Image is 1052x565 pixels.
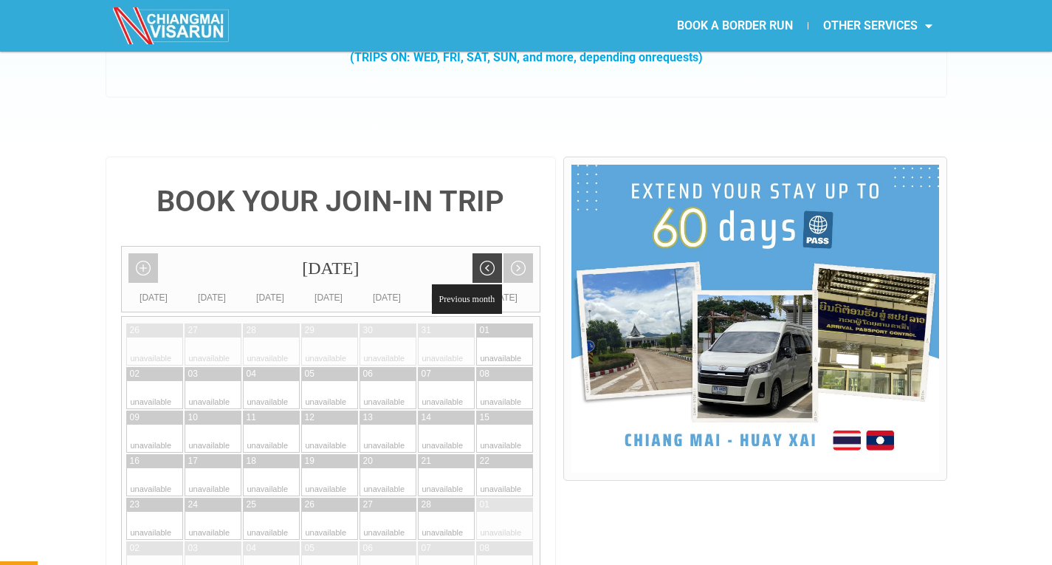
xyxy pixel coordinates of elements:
[188,542,198,555] div: 03
[130,455,140,468] div: 16
[662,9,808,43] a: BOOK A BORDER RUN
[422,542,431,555] div: 07
[188,499,198,511] div: 24
[130,499,140,511] div: 23
[305,368,314,380] div: 05
[305,455,314,468] div: 19
[422,411,431,424] div: 14
[422,368,431,380] div: 07
[475,290,533,305] div: [DATE]
[416,290,475,305] div: [DATE]
[188,411,198,424] div: 10
[480,455,489,468] div: 22
[432,284,503,314] span: Previous month
[350,50,703,64] strong: (TRIPS ON: WED, FRI, SAT, SUN, and more, depending on
[183,290,241,305] div: [DATE]
[363,455,373,468] div: 20
[125,290,183,305] div: [DATE]
[363,411,373,424] div: 13
[358,290,416,305] div: [DATE]
[422,499,431,511] div: 28
[247,411,256,424] div: 11
[480,368,489,380] div: 08
[422,324,431,337] div: 31
[188,324,198,337] div: 27
[305,499,314,511] div: 26
[188,368,198,380] div: 03
[247,499,256,511] div: 25
[363,368,373,380] div: 06
[652,50,703,64] span: requests)
[480,324,489,337] div: 01
[480,499,489,511] div: 01
[247,455,256,468] div: 18
[241,290,300,305] div: [DATE]
[130,324,140,337] div: 26
[480,542,489,555] div: 08
[121,187,541,216] h4: BOOK YOUR JOIN-IN TRIP
[422,455,431,468] div: 21
[130,542,140,555] div: 02
[305,324,314,337] div: 29
[363,324,373,337] div: 30
[480,411,489,424] div: 15
[808,9,947,43] a: OTHER SERVICES
[363,499,373,511] div: 27
[247,324,256,337] div: 28
[122,247,540,290] div: [DATE]
[363,542,373,555] div: 06
[130,368,140,380] div: 02
[188,455,198,468] div: 17
[247,542,256,555] div: 04
[247,368,256,380] div: 04
[305,411,314,424] div: 12
[526,9,947,43] nav: Menu
[472,253,502,283] a: Previous month
[130,411,140,424] div: 09
[300,290,358,305] div: [DATE]
[305,542,314,555] div: 05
